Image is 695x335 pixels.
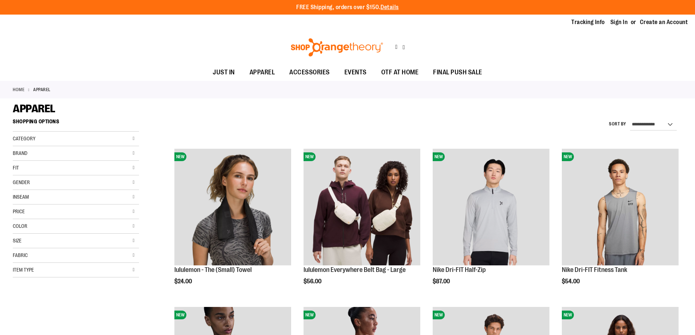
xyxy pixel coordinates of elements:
[610,18,628,26] a: Sign In
[304,152,316,161] span: NEW
[304,266,406,273] a: lululemon Everywhere Belt Bag - Large
[562,266,627,273] a: Nike Dri-FIT Fitness Tank
[433,266,486,273] a: Nike Dri-FIT Half-Zip
[13,248,139,263] div: Fabric
[571,18,605,26] a: Tracking Info
[429,145,553,303] div: product
[174,266,252,273] a: lululemon - The (Small) Towel
[562,311,574,319] span: NEW
[433,149,549,266] a: Nike Dri-FIT Half-ZipNEW
[304,311,316,319] span: NEW
[174,149,291,266] a: lululemon - The (Small) TowelNEW
[13,115,139,132] strong: Shopping Options
[433,64,482,81] span: FINAL PUSH SALE
[374,64,426,81] a: OTF AT HOME
[171,145,295,303] div: product
[381,64,419,81] span: OTF AT HOME
[13,136,35,141] span: Category
[433,152,445,161] span: NEW
[242,64,282,81] a: APPAREL
[13,204,139,219] div: Price
[562,278,581,285] span: $54.00
[13,223,27,229] span: Color
[304,278,323,285] span: $56.00
[13,132,139,146] div: Category
[13,234,139,248] div: Size
[13,267,34,273] span: Item Type
[381,4,399,11] a: Details
[282,64,337,81] a: ACCESSORIES
[13,219,139,234] div: Color
[13,194,29,200] span: Inseam
[344,64,367,81] span: EVENTS
[304,149,420,265] img: lululemon Everywhere Belt Bag - Large
[13,102,55,115] span: APPAREL
[174,311,186,319] span: NEW
[300,145,424,303] div: product
[174,149,291,265] img: lululemon - The (Small) Towel
[13,209,25,214] span: Price
[13,161,139,175] div: Fit
[640,18,688,26] a: Create an Account
[174,278,193,285] span: $24.00
[562,152,574,161] span: NEW
[13,179,30,185] span: Gender
[13,190,139,204] div: Inseam
[609,121,626,127] label: Sort By
[304,149,420,266] a: lululemon Everywhere Belt Bag - LargeNEW
[250,64,275,81] span: APPAREL
[174,152,186,161] span: NEW
[558,145,682,303] div: product
[562,149,679,266] a: Nike Dri-FIT Fitness TankNEW
[337,64,374,81] a: EVENTS
[13,238,22,244] span: Size
[433,278,451,285] span: $87.00
[433,311,445,319] span: NEW
[290,38,384,57] img: Shop Orangetheory
[13,165,19,171] span: Fit
[13,150,27,156] span: Brand
[562,149,679,265] img: Nike Dri-FIT Fitness Tank
[33,86,51,93] strong: APPAREL
[426,64,490,81] a: FINAL PUSH SALE
[213,64,235,81] span: JUST IN
[13,86,24,93] a: Home
[13,175,139,190] div: Gender
[296,3,399,12] p: FREE Shipping, orders over $150.
[205,64,242,81] a: JUST IN
[13,263,139,277] div: Item Type
[433,149,549,265] img: Nike Dri-FIT Half-Zip
[13,252,28,258] span: Fabric
[289,64,330,81] span: ACCESSORIES
[13,146,139,161] div: Brand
